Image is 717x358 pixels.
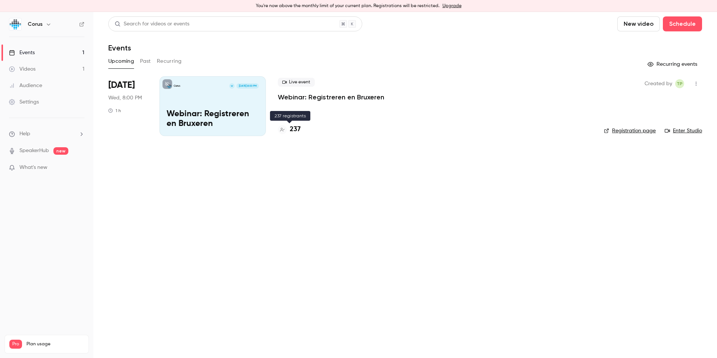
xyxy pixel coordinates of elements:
button: Upcoming [108,55,134,67]
button: Recurring [157,55,182,67]
span: Created by [645,79,672,88]
span: [DATE] 8:00 PM [236,83,258,89]
iframe: Noticeable Trigger [75,164,84,171]
a: Webinar: Registreren en BruxerenCorusW[DATE] 8:00 PMWebinar: Registreren en Bruxeren [159,76,266,136]
a: Registration page [604,127,656,135]
a: 237 [278,124,301,135]
div: Sep 3 Wed, 8:00 PM (Europe/Amsterdam) [108,76,148,136]
div: Search for videos or events [115,20,189,28]
p: Webinar: Registreren en Bruxeren [167,109,259,129]
span: Plan usage [27,341,84,347]
div: W [229,83,235,89]
span: What's new [19,164,47,172]
span: [DATE] [108,79,135,91]
div: 1 h [108,108,121,114]
a: Upgrade [443,3,462,9]
span: Wed, 8:00 PM [108,94,142,102]
h4: 237 [290,124,301,135]
div: Videos [9,65,35,73]
span: Pro [9,340,22,349]
img: Corus [9,18,21,30]
button: Recurring events [644,58,702,70]
div: Events [9,49,35,56]
span: Tessa Peters [675,79,684,88]
span: TP [677,79,683,88]
button: Schedule [663,16,702,31]
p: Corus [174,84,180,88]
div: Settings [9,98,39,106]
a: Webinar: Registreren en Bruxeren [278,93,384,102]
h1: Events [108,43,131,52]
button: New video [617,16,660,31]
a: Enter Studio [665,127,702,135]
span: Help [19,130,30,138]
button: Past [140,55,151,67]
div: Audience [9,82,42,89]
span: new [53,147,68,155]
span: Live event [278,78,315,87]
h6: Corus [28,21,43,28]
li: help-dropdown-opener [9,130,84,138]
a: SpeakerHub [19,147,49,155]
